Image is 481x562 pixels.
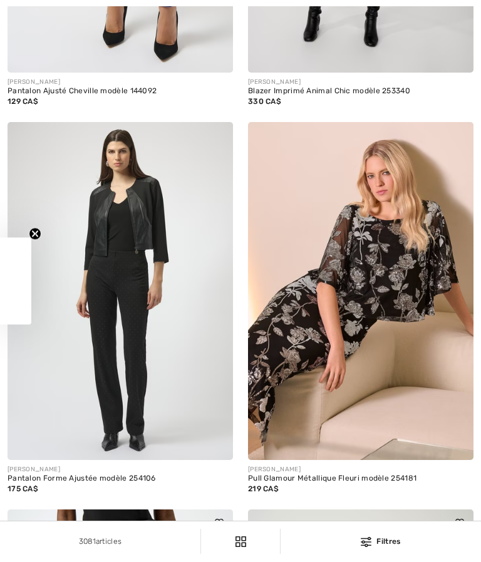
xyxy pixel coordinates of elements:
[361,537,371,547] img: Filtres
[400,524,468,556] iframe: Ouvre un widget dans lequel vous pouvez chatter avec l’un de nos agents
[235,536,246,547] img: Filtres
[8,484,38,493] span: 175 CA$
[8,465,233,474] div: [PERSON_NAME]
[8,78,233,87] div: [PERSON_NAME]
[288,536,473,547] div: Filtres
[8,97,38,106] span: 129 CA$
[215,519,224,526] img: heart_black_full.svg
[248,474,473,483] div: Pull Glamour Métallique Fleuri modèle 254181
[248,78,473,87] div: [PERSON_NAME]
[248,87,473,96] div: Blazer Imprimé Animal Chic modèle 253340
[248,97,281,106] span: 330 CA$
[29,228,41,240] button: Close teaser
[248,122,473,460] img: Pull Glamour Métallique Fleuri modèle 254181. Noir/Multi
[248,465,473,474] div: [PERSON_NAME]
[455,519,464,526] img: heart_black_full.svg
[8,122,233,460] img: Pantalon Forme Ajustée modèle 254106. Noir/Noir
[8,474,233,483] div: Pantalon Forme Ajustée modèle 254106
[8,87,233,96] div: Pantalon Ajusté Cheville modèle 144092
[79,537,96,546] span: 3081
[248,484,279,493] span: 219 CA$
